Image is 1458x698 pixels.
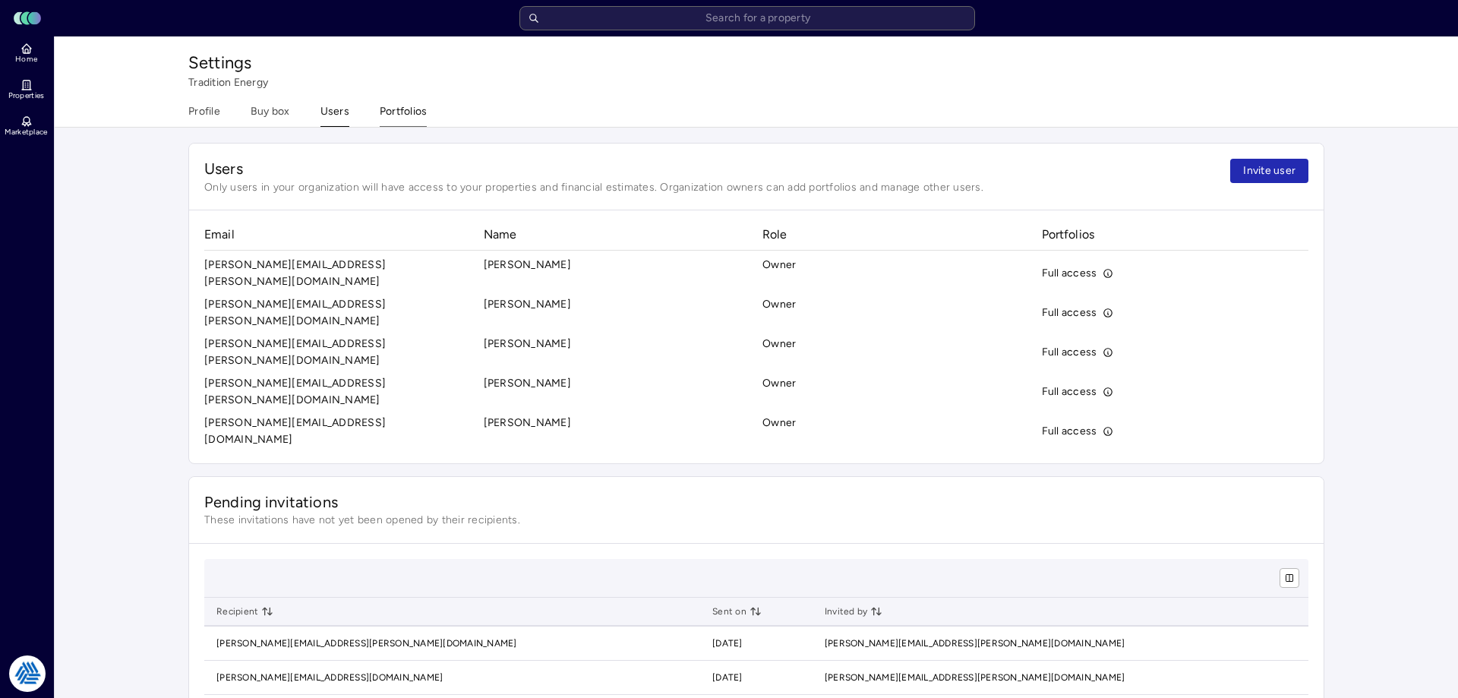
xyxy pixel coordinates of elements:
h4: Name [484,226,751,244]
span: Properties [8,91,45,100]
p: [PERSON_NAME] [484,375,751,409]
span: Tradition Energy [188,76,268,89]
span: Sent on [712,604,762,619]
p: Full access [1042,384,1097,400]
span: Invited by [825,604,883,619]
p: Full access [1042,305,1097,321]
p: Full access [1042,344,1097,361]
td: [PERSON_NAME][EMAIL_ADDRESS][DOMAIN_NAME] [204,661,700,695]
button: toggle sorting [750,605,762,617]
div: Settings tabs [188,103,427,127]
button: Users [320,103,349,127]
span: Home [15,55,37,64]
p: Owner [762,257,796,290]
button: toggle sorting [870,605,882,617]
span: Marketplace [5,128,47,137]
p: Owner [762,296,796,330]
span: Invite user [1243,163,1295,179]
span: Users [204,159,1215,180]
p: [PERSON_NAME] [484,296,751,330]
span: These invitations have not yet been opened by their recipients. [204,513,1308,527]
p: Full access [1042,423,1097,440]
h4: Role [762,226,1030,244]
p: [PERSON_NAME][EMAIL_ADDRESS][PERSON_NAME][DOMAIN_NAME] [204,257,472,290]
h4: Email [204,226,472,244]
button: Profile [188,103,220,127]
button: toggle sorting [261,605,273,617]
input: Search for a property [519,6,975,30]
p: Owner [762,375,796,409]
p: Owner [762,336,796,369]
span: Recipient [216,604,273,619]
td: [PERSON_NAME][EMAIL_ADDRESS][PERSON_NAME][DOMAIN_NAME] [813,661,1308,695]
p: Full access [1042,265,1097,282]
td: [DATE] [700,627,813,661]
span: Pending invitations [204,492,1308,513]
p: [PERSON_NAME][EMAIL_ADDRESS][DOMAIN_NAME] [204,415,472,448]
span: Only users in your organization will have access to your properties and financial estimates. Orga... [204,180,1215,194]
button: Invite user [1230,159,1308,183]
img: Tradition Energy [9,655,46,692]
h4: Portfolios [1042,226,1309,244]
p: Owner [762,415,796,448]
p: [PERSON_NAME] [484,336,751,369]
p: [PERSON_NAME][EMAIL_ADDRESS][PERSON_NAME][DOMAIN_NAME] [204,336,472,369]
td: [PERSON_NAME][EMAIL_ADDRESS][PERSON_NAME][DOMAIN_NAME] [813,627,1308,661]
h5: Settings [188,52,1324,74]
td: [DATE] [700,661,813,695]
button: Buy box [251,103,290,127]
td: [PERSON_NAME][EMAIL_ADDRESS][PERSON_NAME][DOMAIN_NAME] [204,627,700,661]
p: [PERSON_NAME][EMAIL_ADDRESS][PERSON_NAME][DOMAIN_NAME] [204,296,472,330]
p: [PERSON_NAME] [484,257,751,290]
button: show/hide columns [1280,568,1299,588]
p: [PERSON_NAME][EMAIL_ADDRESS][PERSON_NAME][DOMAIN_NAME] [204,375,472,409]
p: [PERSON_NAME] [484,415,751,448]
button: Portfolios [380,103,428,127]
